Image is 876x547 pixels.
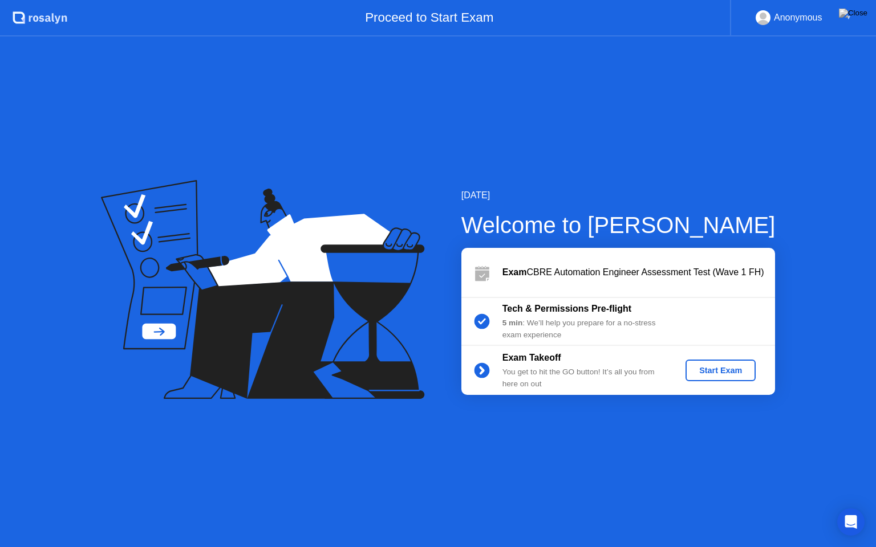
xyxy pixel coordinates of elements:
div: You get to hit the GO button! It’s all you from here on out [502,366,667,390]
button: Start Exam [686,360,756,381]
img: Close [839,9,867,18]
div: Open Intercom Messenger [837,508,865,536]
b: Exam [502,267,527,277]
b: Tech & Permissions Pre-flight [502,304,631,313]
div: : We’ll help you prepare for a no-stress exam experience [502,317,667,341]
div: Welcome to [PERSON_NAME] [461,208,776,242]
b: Exam Takeoff [502,353,561,362]
div: Start Exam [690,366,751,375]
b: 5 min [502,319,523,327]
div: [DATE] [461,189,776,202]
div: CBRE Automation Engineer Assessment Test (Wave 1 FH) [502,266,775,279]
div: Anonymous [774,10,822,25]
